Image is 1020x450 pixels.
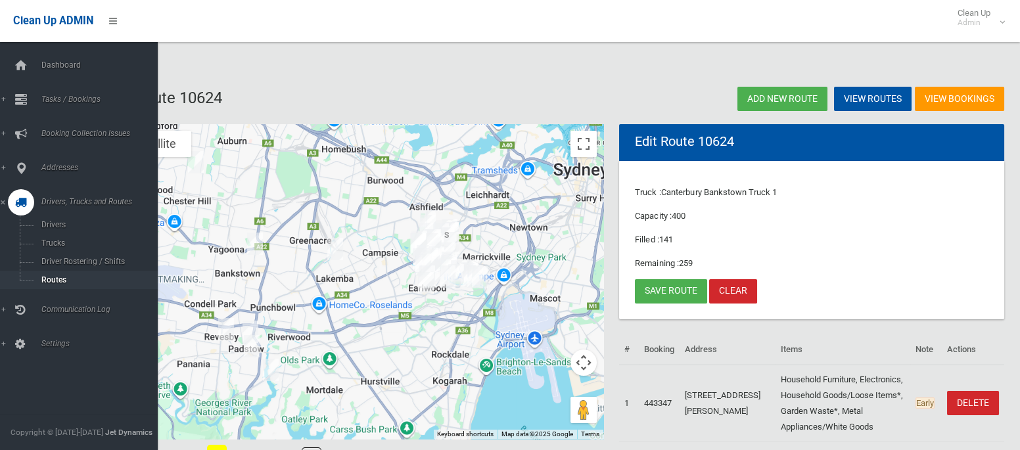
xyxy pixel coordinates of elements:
[421,228,447,261] div: 46 Kilbride Street, HURLSTONE PARK NSW 2193
[434,237,461,270] div: 19 Permanent Avenue, EARLWOOD NSW 2206
[428,218,454,251] div: 96 Crinan Street, HURLSTONE PARK NSW 2193
[37,197,158,206] span: Drivers, Trucks and Routes
[570,397,597,423] button: Drag Pegman onto the map to open Street View
[237,315,264,348] div: 115 Arab Road, PADSTOW NSW 2211
[417,245,443,278] div: 19 Thompson Street, EARLWOOD NSW 2206
[410,248,436,281] div: 28 Stone Street, EARLWOOD NSW 2206
[570,131,597,157] button: Toggle fullscreen view
[679,258,693,268] span: 259
[446,255,472,288] div: 80 Homer Street, EARLWOOD NSW 2206
[37,60,158,70] span: Dashboard
[430,215,457,248] div: 17 Dunstaffenage Street, HURLSTONE PARK NSW 2193
[37,220,147,229] span: Drivers
[639,335,680,365] th: Booking
[635,256,988,271] p: Remaining :
[639,365,680,442] td: 443347
[635,185,988,200] p: Truck :
[619,129,750,154] header: Edit Route 10624
[183,146,209,179] div: 74 Elliston Street, CHESTER HILL NSW 2162
[436,246,463,279] div: 90-92 Wardell Road, EARLWOOD NSW 2206
[462,260,488,293] div: 30-38 Bayview Avenue, EARLWOOD NSW 2206
[672,211,685,221] span: 400
[258,353,284,386] div: 10 Queensbury Road, PADSTOW HEIGHTS NSW 2211
[942,335,1004,365] th: Actions
[436,252,462,284] div: 4A Nelson Road, EARLWOOD NSW 2206
[11,428,103,437] span: Copyright © [DATE]-[DATE]
[457,258,484,290] div: 75 Bayview Avenue, EARLWOOD NSW 2206
[455,257,482,290] div: 85 Bayview Avenue, EARLWOOD NSW 2206
[409,244,436,277] div: 36 Woolcott Street, EARLWOOD NSW 2206
[437,430,494,439] button: Keyboard shortcuts
[680,335,776,365] th: Address
[581,430,599,438] a: Terms (opens in new tab)
[242,227,268,260] div: 1A Carmen Street, BANKSTOWN NSW 2200
[709,279,757,304] a: Clear
[951,8,1004,28] span: Clean Up
[407,243,434,276] div: 8 Potter Avenue, EARLWOOD NSW 2206
[406,225,432,258] div: 4 Broughton Street, CANTERBURY NSW 2193
[413,217,440,250] div: 20-22 Minter Street, CANTERBURY NSW 2193
[443,259,469,292] div: 15 Highland Crescent, EARLWOOD NSW 2206
[213,313,239,346] div: 5 Bransgrove Road, REVESBY NSW 2212
[910,335,942,365] th: Note
[958,18,990,28] small: Admin
[411,242,437,275] div: 19 Elsie Street, EARLWOOD NSW 2206
[37,257,147,266] span: Driver Rostering / Shifts
[322,233,348,265] div: 62 Wangee Road, LAKEMBA NSW 2195
[916,397,935,409] span: Early
[659,235,673,244] span: 141
[37,238,147,248] span: Trucks
[635,208,988,224] p: Capacity :
[834,87,912,111] a: View Routes
[467,261,493,294] div: 12 Tempe Street, EARLWOOD NSW 2206
[417,224,444,257] div: 39 Church Street, HURLSTONE PARK NSW 2193
[619,365,639,442] td: 1
[436,250,462,282] div: 1 Nelson Road, EARLWOOD NSW 2206
[661,187,777,197] span: Canterbury Bankstown Truck 1
[737,87,827,111] a: Add new route
[776,365,910,442] td: Household Furniture, Electronics, Household Goods/Loose Items*, Garden Waste*, Metal Appliances/W...
[635,279,707,304] a: Save route
[423,241,450,274] div: 8 Ashton Avenue, EARLWOOD NSW 2206
[501,430,573,438] span: Map data ©2025 Google
[635,232,988,248] p: Filled :
[459,259,485,292] div: 11 Highcliff Road, EARLWOOD NSW 2206
[776,335,910,365] th: Items
[405,228,431,261] div: 4 Charles Street, CANTERBURY NSW 2193
[429,254,455,287] div: 159 Wardell Road, EARLWOOD NSW 2206
[680,365,776,442] td: [STREET_ADDRESS][PERSON_NAME]
[37,305,158,314] span: Communication Log
[415,205,441,238] div: 32 Third Street, ASHBURY NSW 2193
[105,428,152,437] strong: Jet Dynamics
[947,391,999,415] a: DELETE
[37,163,158,172] span: Addresses
[436,214,463,246] div: 578 New Canterbury Road, HURLSTONE PARK NSW 2193
[413,267,439,300] div: 6 Boomerang Avenue, EARLWOOD NSW 2206
[415,210,441,242] div: 14 First Street, ASHBURY NSW 2193
[37,339,158,348] span: Settings
[37,95,158,104] span: Tasks / Bookings
[411,240,438,273] div: 51 Burlington Avenue, EARLWOOD NSW 2206
[438,227,465,259] div: 96 Garnet Street, HURLSTONE PARK NSW 2193
[13,14,93,27] span: Clean Up ADMIN
[58,89,523,106] h2: Edit route: Route 10624
[433,222,459,255] div: 15 Crinan Street, HURLSTONE PARK NSW 2193
[419,243,445,276] div: 129 Prince Edward Avenue, EARLWOOD NSW 2206
[406,227,432,260] div: 10B Charles Street, CANTERBURY NSW 2193
[37,275,147,284] span: Routes
[37,129,158,138] span: Booking Collection Issues
[414,260,440,293] div: 15 Cameron Avenue, EARLWOOD NSW 2206
[619,335,639,365] th: #
[438,217,464,250] div: 34 Garnet Street, HURLSTONE PARK NSW 2193
[570,349,597,376] button: Map camera controls
[239,330,265,363] div: 146 Doyle Road, PADSTOW NSW 2211
[915,87,1004,111] a: View Bookings
[434,260,461,293] div: 160 Homer Street, EARLWOOD NSW 2206
[457,254,483,286] div: 75 Undercliffe Road, EARLWOOD NSW 2206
